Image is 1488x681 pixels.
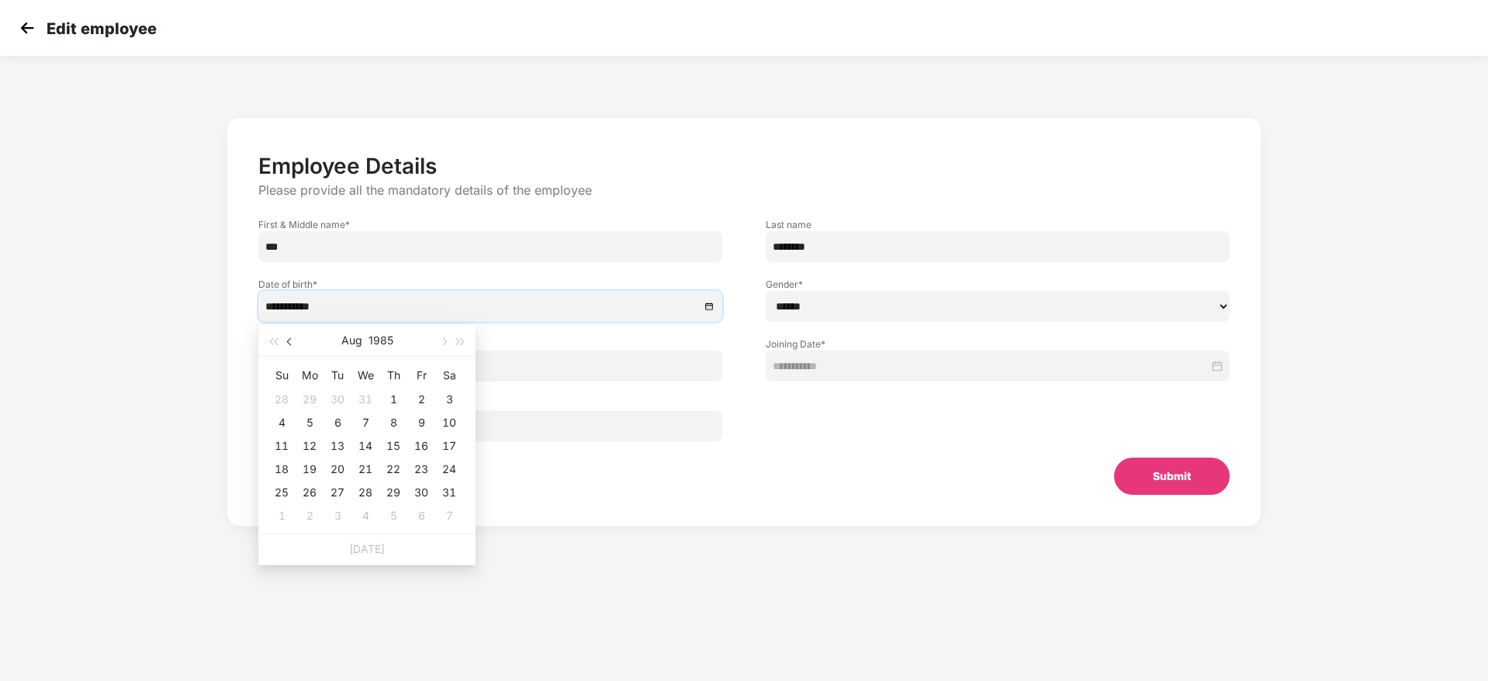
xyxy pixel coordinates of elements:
td: 1985-08-28 [351,481,379,504]
div: 21 [356,460,375,479]
div: 4 [356,506,375,525]
div: 14 [356,437,375,455]
label: Gender [766,278,1230,291]
div: 8 [384,413,403,432]
td: 1985-09-02 [296,504,324,527]
div: 3 [328,506,347,525]
label: Date of birth [258,278,722,291]
td: 1985-08-26 [296,481,324,504]
td: 1985-08-15 [379,434,407,458]
td: 1985-09-05 [379,504,407,527]
div: 1 [384,390,403,409]
th: Sa [435,363,463,388]
td: 1985-08-19 [296,458,324,481]
div: 7 [356,413,375,432]
td: 1985-08-16 [407,434,435,458]
th: We [351,363,379,388]
div: 5 [384,506,403,525]
label: Last name [766,218,1230,231]
div: 18 [272,460,291,479]
div: 4 [272,413,291,432]
div: 3 [440,390,459,409]
td: 1985-08-27 [324,481,351,504]
td: 1985-07-31 [351,388,379,411]
div: 30 [412,483,431,502]
p: Employee Details [258,153,1230,179]
div: 19 [300,460,319,479]
div: 27 [328,483,347,502]
td: 1985-08-17 [435,434,463,458]
div: 1 [272,506,291,525]
div: 11 [272,437,291,455]
div: 23 [412,460,431,479]
div: 6 [412,506,431,525]
td: 1985-08-22 [379,458,407,481]
div: 25 [272,483,291,502]
td: 1985-08-31 [435,481,463,504]
th: Th [379,363,407,388]
a: [DATE] [349,542,385,555]
img: svg+xml;base64,PHN2ZyB4bWxucz0iaHR0cDovL3d3dy53My5vcmcvMjAwMC9zdmciIHdpZHRoPSIzMCIgaGVpZ2h0PSIzMC... [16,16,39,40]
td: 1985-09-06 [407,504,435,527]
td: 1985-08-11 [268,434,296,458]
label: Employee ID [258,337,722,351]
button: Aug [341,325,362,356]
label: Joining Date [766,337,1230,351]
th: Mo [296,363,324,388]
td: 1985-08-08 [379,411,407,434]
div: 31 [356,390,375,409]
td: 1985-08-06 [324,411,351,434]
div: 9 [412,413,431,432]
div: 7 [440,506,459,525]
td: 1985-08-04 [268,411,296,434]
div: 29 [384,483,403,502]
div: 26 [300,483,319,502]
td: 1985-09-07 [435,504,463,527]
div: 20 [328,460,347,479]
td: 1985-08-02 [407,388,435,411]
td: 1985-08-25 [268,481,296,504]
label: First & Middle name [258,218,722,231]
div: 6 [328,413,347,432]
th: Su [268,363,296,388]
td: 1985-08-05 [296,411,324,434]
td: 1985-08-01 [379,388,407,411]
div: 22 [384,460,403,479]
td: 1985-08-03 [435,388,463,411]
td: 1985-08-12 [296,434,324,458]
td: 1985-07-28 [268,388,296,411]
div: 31 [440,483,459,502]
button: 1985 [369,325,393,356]
td: 1985-09-03 [324,504,351,527]
td: 1985-08-14 [351,434,379,458]
div: 5 [300,413,319,432]
td: 1985-08-21 [351,458,379,481]
div: 17 [440,437,459,455]
div: 12 [300,437,319,455]
th: Tu [324,363,351,388]
td: 1985-09-04 [351,504,379,527]
td: 1985-08-29 [379,481,407,504]
div: 24 [440,460,459,479]
div: 10 [440,413,459,432]
div: 30 [328,390,347,409]
div: 13 [328,437,347,455]
th: Fr [407,363,435,388]
td: 1985-08-18 [268,458,296,481]
td: 1985-08-30 [407,481,435,504]
p: Please provide all the mandatory details of the employee [258,182,1230,199]
td: 1985-09-01 [268,504,296,527]
div: 28 [356,483,375,502]
label: Email ID [258,397,722,410]
td: 1985-07-30 [324,388,351,411]
div: 16 [412,437,431,455]
div: 28 [272,390,291,409]
td: 1985-08-09 [407,411,435,434]
td: 1985-08-23 [407,458,435,481]
td: 1985-08-24 [435,458,463,481]
div: 29 [300,390,319,409]
p: Edit employee [47,19,157,38]
div: 15 [384,437,403,455]
button: Submit [1114,458,1230,495]
td: 1985-07-29 [296,388,324,411]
